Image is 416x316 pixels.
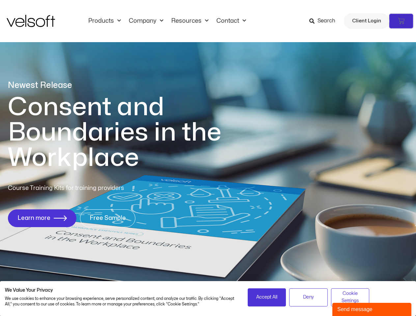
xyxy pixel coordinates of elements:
[8,209,76,227] a: Learn more
[212,17,250,25] a: ContactMenu Toggle
[80,209,135,227] a: Free Sample
[167,17,212,25] a: ResourcesMenu Toggle
[309,15,340,27] a: Search
[5,296,238,307] p: We use cookies to enhance your browsing experience, serve personalized content, and analyze our t...
[352,17,381,25] span: Client Login
[8,94,248,171] h1: Consent and Boundaries in the Workplace
[303,294,314,301] span: Deny
[125,17,167,25] a: CompanyMenu Toggle
[344,13,389,29] a: Client Login
[8,80,248,91] p: Newest Release
[318,17,335,25] span: Search
[8,184,172,193] p: Course Training Kits for training providers
[84,17,125,25] a: ProductsMenu Toggle
[84,17,250,25] nav: Menu
[5,287,238,293] h2: We Value Your Privacy
[256,294,277,301] span: Accept All
[335,290,365,305] span: Cookie Settings
[331,288,370,306] button: Adjust cookie preferences
[7,15,55,27] img: Velsoft Training Materials
[332,302,413,316] iframe: chat widget
[289,288,328,306] button: Deny all cookies
[90,215,126,222] span: Free Sample
[248,288,286,306] button: Accept all cookies
[17,215,50,222] span: Learn more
